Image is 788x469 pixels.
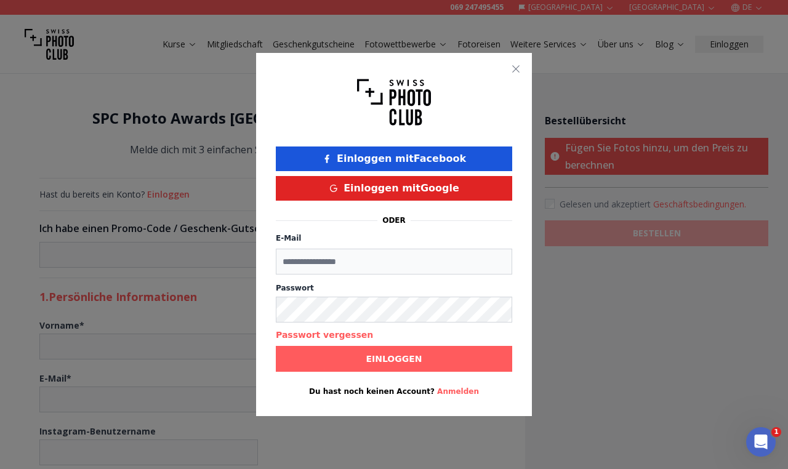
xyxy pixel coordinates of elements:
iframe: Intercom live chat [746,427,776,457]
button: Einloggen mitFacebook [276,146,512,171]
b: Einloggen [366,353,422,365]
button: Anmelden [437,387,479,396]
p: Du hast noch keinen Account? [276,387,512,396]
span: 1 [771,427,781,437]
label: E-Mail [276,234,301,243]
button: Einloggen [276,346,512,372]
p: oder [382,215,406,225]
button: Einloggen mitGoogle [276,176,512,201]
label: Passwort [276,283,512,293]
img: Swiss photo club [357,73,431,132]
button: Passwort vergessen [276,329,373,341]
